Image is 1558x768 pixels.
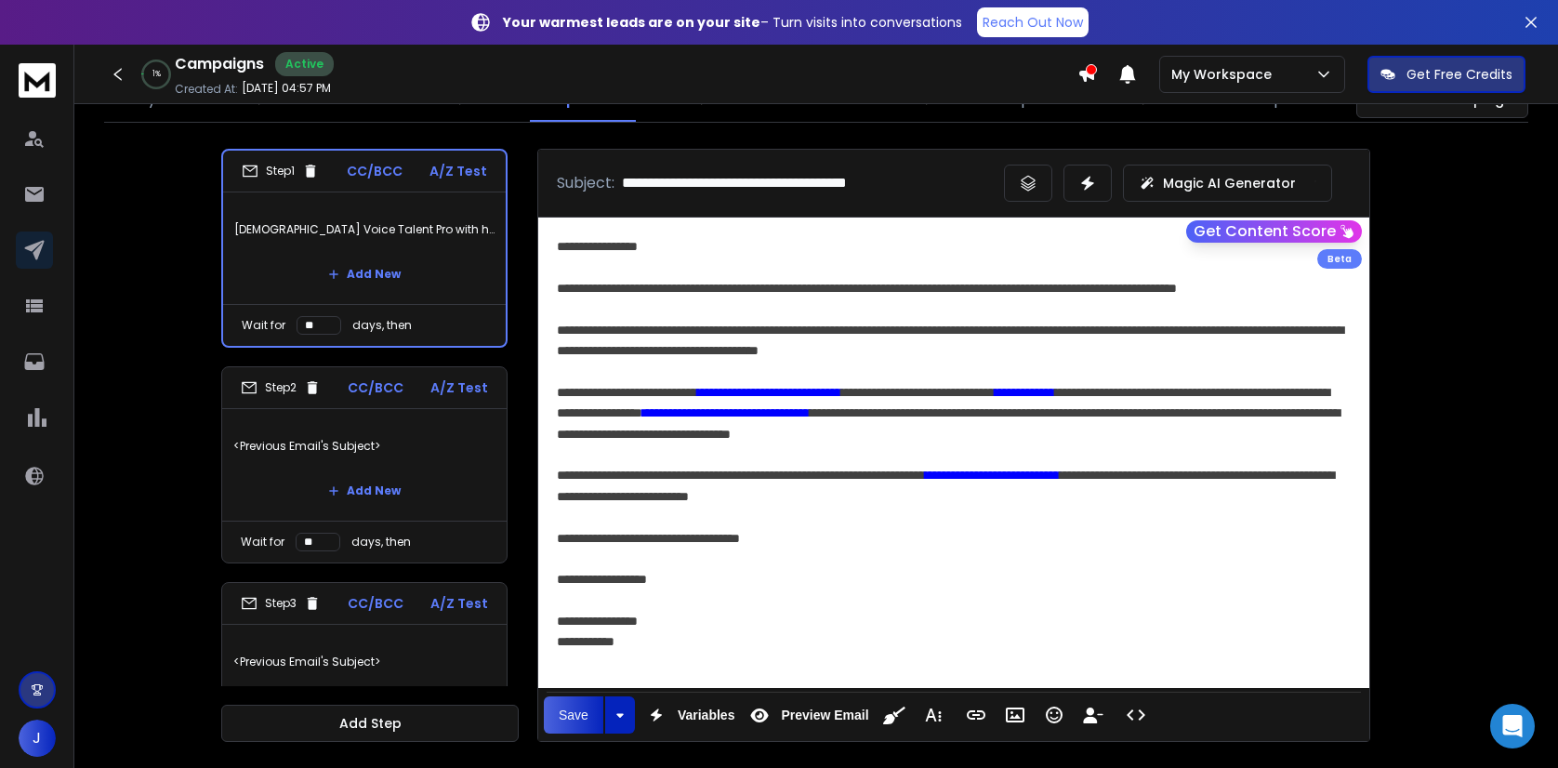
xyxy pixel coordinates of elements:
button: Add New [313,256,416,293]
p: Get Free Credits [1406,65,1512,84]
button: Variables [639,696,739,734]
button: Get Free Credits [1367,56,1525,93]
p: CC/BCC [348,594,403,613]
h1: Campaigns [175,53,264,75]
div: Active [275,52,334,76]
p: CC/BCC [347,162,403,180]
p: Reach Out Now [983,13,1083,32]
strong: Your warmest leads are on your site [503,13,760,32]
p: Created At: [175,82,238,97]
button: Insert Image (⌘P) [997,696,1033,734]
p: A/Z Test [430,378,488,397]
img: logo [19,63,56,98]
button: Magic AI Generator [1123,165,1332,202]
p: <Previous Email's Subject> [233,636,495,688]
p: Subject: [557,172,614,194]
a: Reach Out Now [977,7,1089,37]
span: Variables [674,708,739,723]
li: Step3CC/BCCA/Z Test<Previous Email's Subject>Add New [221,582,508,737]
div: Step 2 [241,379,321,396]
p: days, then [352,318,412,333]
button: J [19,720,56,757]
button: Insert Unsubscribe Link [1076,696,1111,734]
p: Wait for [242,318,285,333]
button: Add Step [221,705,519,742]
button: Insert Link (⌘K) [958,696,994,734]
p: <Previous Email's Subject> [233,420,495,472]
button: Clean HTML [877,696,912,734]
li: Step1CC/BCCA/Z Test[DEMOGRAPHIC_DATA] Voice Talent Pro with home studioAdd NewWait fordays, then [221,149,508,348]
p: [DATE] 04:57 PM [242,81,331,96]
button: Add New [313,472,416,510]
button: Get Content Score [1186,220,1362,243]
div: Open Intercom Messenger [1490,704,1535,748]
div: Beta [1317,249,1362,269]
div: Step 1 [242,163,319,179]
p: 1 % [152,69,161,80]
button: Preview Email [742,696,872,734]
p: A/Z Test [429,162,487,180]
span: Preview Email [777,708,872,723]
li: Step2CC/BCCA/Z Test<Previous Email's Subject>Add NewWait fordays, then [221,366,508,563]
p: – Turn visits into conversations [503,13,962,32]
p: Magic AI Generator [1163,174,1296,192]
p: days, then [351,535,411,550]
button: Code View [1118,696,1154,734]
div: Step 3 [241,595,321,612]
p: [DEMOGRAPHIC_DATA] Voice Talent Pro with home studio [234,204,495,256]
button: More Text [916,696,951,734]
p: My Workspace [1171,65,1279,84]
button: Save [544,696,603,734]
p: Wait for [241,535,284,550]
button: Emoticons [1036,696,1072,734]
p: A/Z Test [430,594,488,613]
p: CC/BCC [348,378,403,397]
